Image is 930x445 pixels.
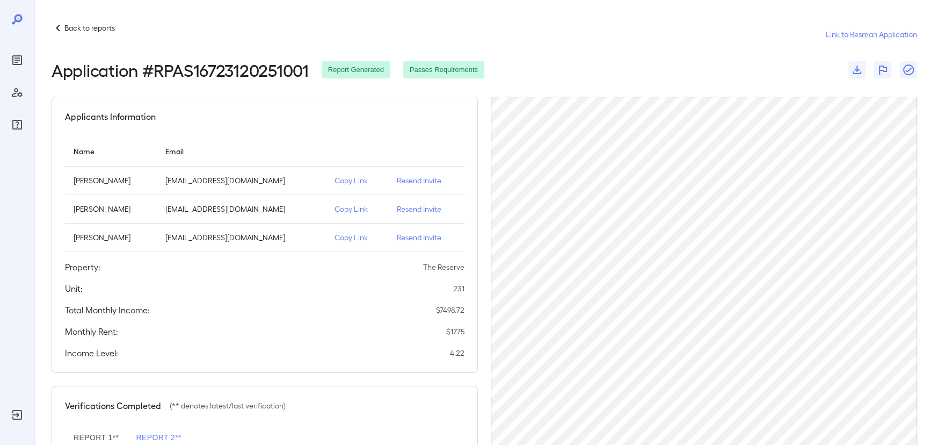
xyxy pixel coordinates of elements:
p: [PERSON_NAME] [74,175,148,186]
h5: Applicants Information [65,110,156,123]
h5: Income Level: [65,347,118,360]
button: Close Report [900,61,917,78]
p: Back to reports [64,23,115,33]
p: [EMAIL_ADDRESS][DOMAIN_NAME] [165,232,317,243]
p: The Reserve [423,262,464,272]
h5: Property: [65,261,100,274]
p: Copy Link [335,204,380,214]
p: Resend Invite [397,175,456,186]
span: Report Generated [322,65,390,75]
h2: Application # RPAS16723120251001 [52,60,309,80]
p: [PERSON_NAME] [74,204,148,214]
table: simple table [65,136,464,252]
div: FAQ [9,116,26,133]
span: Passes Requirements [403,65,484,75]
p: [EMAIL_ADDRESS][DOMAIN_NAME] [165,204,317,214]
p: 231 [453,283,464,294]
button: Download Documents [848,61,866,78]
p: $ 1775 [446,326,464,337]
p: Copy Link [335,175,380,186]
h5: Verifications Completed [65,399,161,412]
h5: Monthly Rent: [65,325,118,338]
a: Link to Resman Application [826,29,917,40]
p: Resend Invite [397,232,456,243]
p: Copy Link [335,232,380,243]
p: 4.22 [450,348,464,358]
h5: Unit: [65,282,83,295]
div: Reports [9,52,26,69]
p: $ 7498.72 [436,305,464,315]
p: [EMAIL_ADDRESS][DOMAIN_NAME] [165,175,317,186]
th: Email [157,136,326,167]
th: Name [65,136,157,167]
p: (** denotes latest/last verification) [170,400,286,411]
button: Flag Report [874,61,891,78]
p: [PERSON_NAME] [74,232,148,243]
h5: Total Monthly Income: [65,304,150,317]
p: Resend Invite [397,204,456,214]
div: Log Out [9,406,26,424]
div: Manage Users [9,84,26,101]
